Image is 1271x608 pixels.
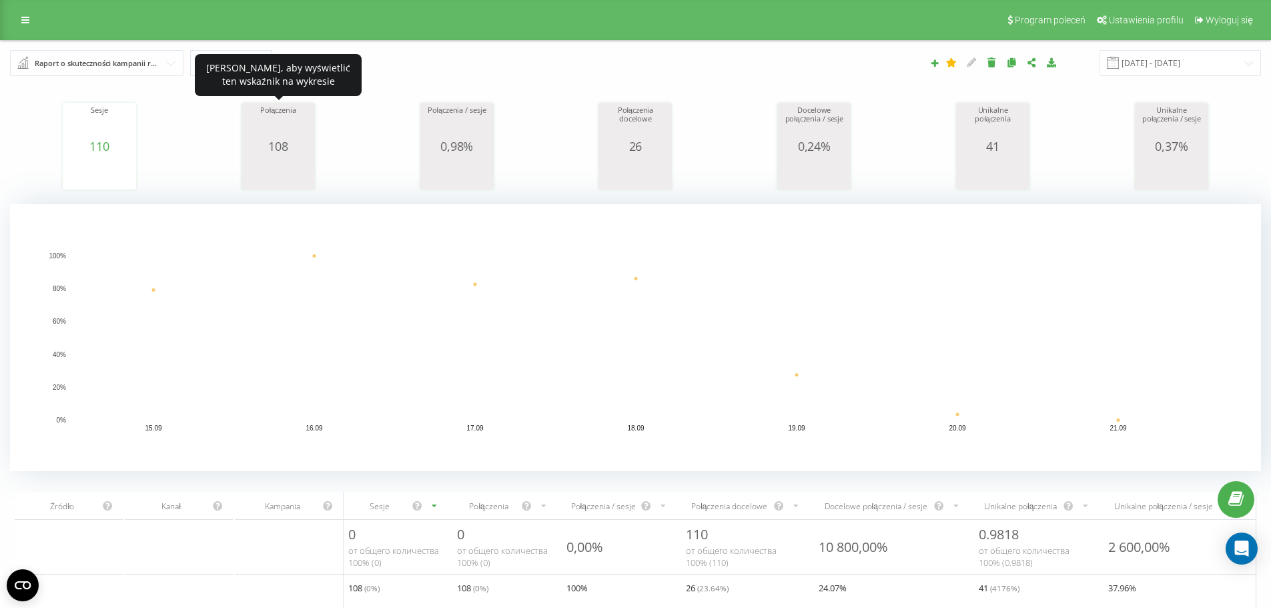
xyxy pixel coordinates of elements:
i: Edytuj raportu [966,57,977,67]
div: Kampania [243,501,322,512]
text: 100% [49,252,66,260]
span: ( 0 %) [473,583,488,593]
i: Usuń raport [986,57,997,67]
div: Unikalne połączenia [979,501,1062,512]
div: Raport o skuteczności kampanii reklamowych [35,56,160,71]
div: Połączenia / sesje [424,106,490,139]
span: 110 [686,525,708,543]
span: 108 [457,580,488,596]
text: 19.09 [788,424,805,432]
div: Połączenia / sesje [566,501,641,512]
svg: A chart. [959,153,1026,193]
span: от общего количества 100% ( 0 ) [457,545,548,569]
span: 26 [686,580,729,596]
div: Źródło [23,501,101,512]
div: 10 800,00% [819,538,888,556]
text: 80% [53,286,66,293]
span: 108 [348,580,380,596]
text: 18.09 [627,424,644,432]
span: 0 [457,525,464,543]
div: [PERSON_NAME], aby wyświetlić ten wskaźnik na wykresie [195,54,362,96]
span: 100 % [566,580,588,596]
div: Unikalne połączenia [959,106,1026,139]
text: 15.09 [145,424,161,432]
span: от общего количества 100% ( 110 ) [686,545,777,569]
span: 41 [979,580,1019,596]
span: 37.96 % [1108,580,1136,596]
svg: A chart. [1138,153,1205,193]
span: ( 4176 %) [990,583,1019,593]
text: 40% [53,351,66,358]
div: Unikalne połączenia / sesje [1108,501,1219,512]
text: 60% [53,318,66,326]
span: 41 [986,138,999,154]
div: Sesje [348,501,412,512]
span: 26 [629,138,643,154]
button: Harmonogram [190,50,272,76]
svg: A chart. [781,153,847,193]
button: Open CMP widget [7,569,39,601]
svg: A chart. [245,153,312,193]
text: 21.09 [1110,424,1126,432]
div: Docelowe połączenia / sesje [819,501,933,512]
svg: A chart. [424,153,490,193]
svg: A chart. [10,204,1261,471]
text: 17.09 [466,424,483,432]
div: Połączenia [245,106,312,139]
div: Połączenia docelowe [602,106,669,139]
svg: A chart. [602,153,669,193]
div: Połączenia docelowe [686,501,773,512]
div: 0,00% [566,538,603,556]
text: 20% [53,384,66,391]
span: Ustawienia profilu [1109,15,1184,25]
div: Kanał. [133,501,211,512]
div: 0,24% [781,139,847,153]
i: Utwórz raport [930,59,939,67]
div: Połączenia [457,501,521,512]
i: Ten raport zostanie załadowany jako pierwszy po otwarciu Analytics. Możesz ustawić dowolny inny r... [946,57,957,67]
span: 108 [268,138,288,154]
span: 0 [348,525,356,543]
div: Docelowe połączenia / sesje [781,106,847,139]
span: 24.07 % [819,580,847,596]
span: 110 [89,138,109,154]
svg: A chart. [66,153,133,193]
span: 0.9818 [979,525,1019,543]
div: 2 600,00% [1108,538,1170,556]
span: Program poleceń [1015,15,1086,25]
span: ( 0 %) [364,583,380,593]
div: Open Intercom Messenger [1226,533,1258,565]
text: 0% [57,416,67,424]
text: 20.09 [949,424,965,432]
i: Udostępnij ustawienia raportu [1026,57,1037,67]
span: ( 23.64 %) [697,583,729,593]
span: от общего количества 100% ( 0.9818 ) [979,545,1070,569]
div: Unikalne połączenia / sesje [1138,106,1205,139]
text: 16.09 [306,424,322,432]
i: Pobierz raport [1046,57,1057,67]
span: Wyloguj się [1206,15,1253,25]
div: 0,37% [1138,139,1205,153]
div: Sesje [66,106,133,139]
i: Kopiuj raport [1006,57,1017,67]
span: от общего количества 100% ( 0 ) [348,545,439,569]
div: 0,98% [424,139,490,153]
